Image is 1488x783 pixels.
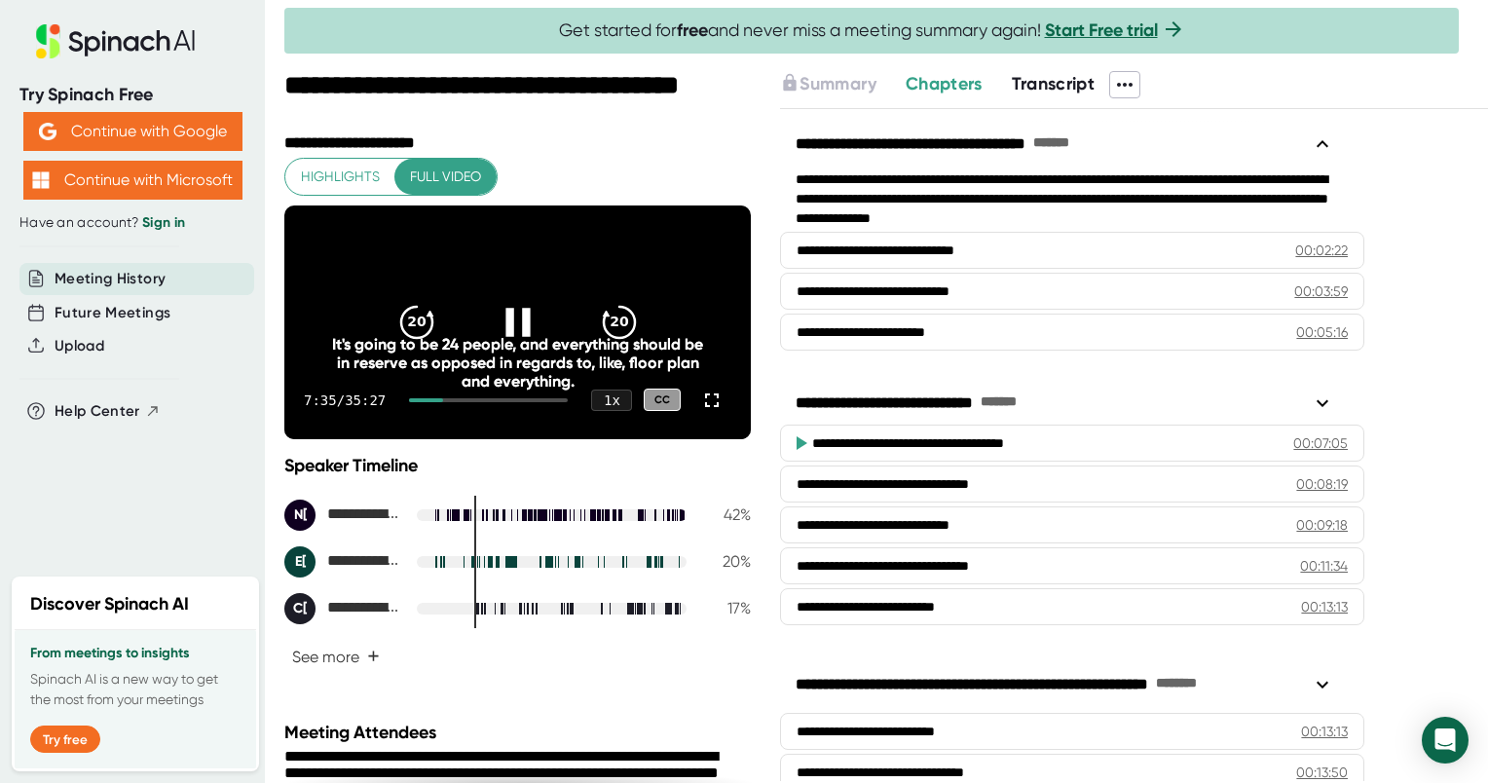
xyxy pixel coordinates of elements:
button: Highlights [285,159,395,195]
div: 00:02:22 [1295,241,1348,260]
button: Transcript [1012,71,1096,97]
span: Transcript [1012,73,1096,94]
div: N[ [284,500,316,531]
div: CC [644,389,681,411]
button: Help Center [55,400,161,423]
span: Summary [800,73,875,94]
a: Sign in [142,214,185,231]
div: 00:13:50 [1296,763,1348,782]
button: Try free [30,726,100,753]
a: Start Free trial [1045,19,1158,41]
div: 42 % [702,505,751,524]
b: free [677,19,708,41]
div: Have an account? [19,214,245,232]
div: C[ [284,593,316,624]
button: Future Meetings [55,302,170,324]
span: Get started for and never miss a meeting summary again! [559,19,1185,42]
div: 00:05:16 [1296,322,1348,342]
div: Try Spinach Free [19,84,245,106]
button: Meeting History [55,268,166,290]
span: Highlights [301,165,380,189]
img: Aehbyd4JwY73AAAAAElFTkSuQmCC [39,123,56,140]
div: 00:07:05 [1293,433,1348,453]
div: 00:03:59 [1294,281,1348,301]
div: 17 % [702,599,751,617]
div: 00:11:34 [1300,556,1348,576]
button: Summary [780,71,875,97]
div: 00:08:19 [1296,474,1348,494]
div: Carlie DuLac [KIR] [284,593,401,624]
h3: From meetings to insights [30,646,241,661]
span: Full video [410,165,481,189]
div: 00:13:13 [1301,597,1348,616]
div: 00:09:18 [1296,515,1348,535]
div: Upgrade to access [780,71,905,98]
button: Continue with Microsoft [23,161,242,200]
div: Meeting Attendees [284,722,756,743]
div: 00:13:13 [1301,722,1348,741]
div: It's going to be 24 people, and everything should be in reserve as opposed in regards to, like, f... [331,335,705,391]
div: Speaker Timeline [284,455,751,476]
button: Upload [55,335,104,357]
div: Open Intercom Messenger [1422,717,1469,764]
button: See more+ [284,640,388,674]
button: Continue with Google [23,112,242,151]
div: 20 % [702,552,751,571]
div: 7:35 / 35:27 [304,392,386,408]
span: Chapters [906,73,983,94]
span: Help Center [55,400,140,423]
button: Chapters [906,71,983,97]
button: Full video [394,159,497,195]
h2: Discover Spinach AI [30,591,189,617]
div: E[ [284,546,316,578]
div: 1 x [591,390,632,411]
span: + [367,649,380,664]
p: Spinach AI is a new way to get the most from your meetings [30,669,241,710]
